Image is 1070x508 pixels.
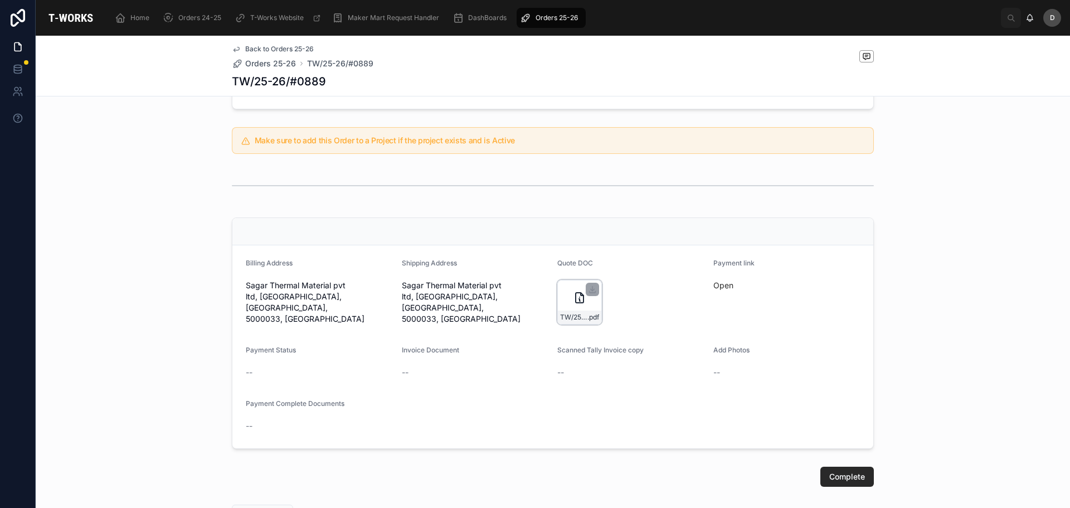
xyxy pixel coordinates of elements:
span: Payment Status [246,346,296,354]
a: DashBoards [449,8,514,28]
a: Maker Mart Request Handler [329,8,447,28]
span: Orders 24-25 [178,13,221,22]
a: T-Works Website [231,8,327,28]
span: Payment Complete Documents [246,399,344,408]
span: Billing Address [246,259,293,267]
span: Quote DOC [557,259,593,267]
a: Back to Orders 25-26 [232,45,314,54]
span: -- [557,367,564,378]
span: Add Photos [713,346,750,354]
span: Back to Orders 25-26 [245,45,314,54]
span: Maker Mart Request Handler [348,13,439,22]
h5: Make sure to add this Order to a Project if the project exists and is Active [255,137,864,144]
span: -- [246,367,252,378]
a: TW/25-26/#0889 [307,58,373,69]
span: Complete [829,471,865,482]
span: -- [713,367,720,378]
img: App logo [45,9,97,27]
span: DashBoards [468,13,507,22]
a: Orders 24-25 [159,8,229,28]
span: Sagar Thermal Material pvt ltd, [GEOGRAPHIC_DATA], [GEOGRAPHIC_DATA], 5000033, [GEOGRAPHIC_DATA] [402,280,549,325]
a: Home [111,8,157,28]
span: T-Works Website [250,13,304,22]
span: Payment link [713,259,755,267]
div: scrollable content [106,6,1001,30]
span: Invoice Document [402,346,459,354]
h1: TW/25-26/#0889 [232,74,326,89]
span: TW/25-26/#0889 [560,313,587,322]
span: Sagar Thermal Material pvt ltd, [GEOGRAPHIC_DATA], [GEOGRAPHIC_DATA], 5000033, [GEOGRAPHIC_DATA] [246,280,393,325]
a: Open [713,280,733,290]
span: Orders 25-26 [245,58,296,69]
button: Complete [820,467,874,487]
span: -- [246,420,252,432]
span: Home [130,13,149,22]
span: -- [402,367,408,378]
a: Orders 25-26 [517,8,586,28]
span: Orders 25-26 [536,13,578,22]
a: Orders 25-26 [232,58,296,69]
span: D [1050,13,1055,22]
span: Shipping Address [402,259,457,267]
span: .pdf [587,313,599,322]
span: Scanned Tally Invoice copy [557,346,644,354]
